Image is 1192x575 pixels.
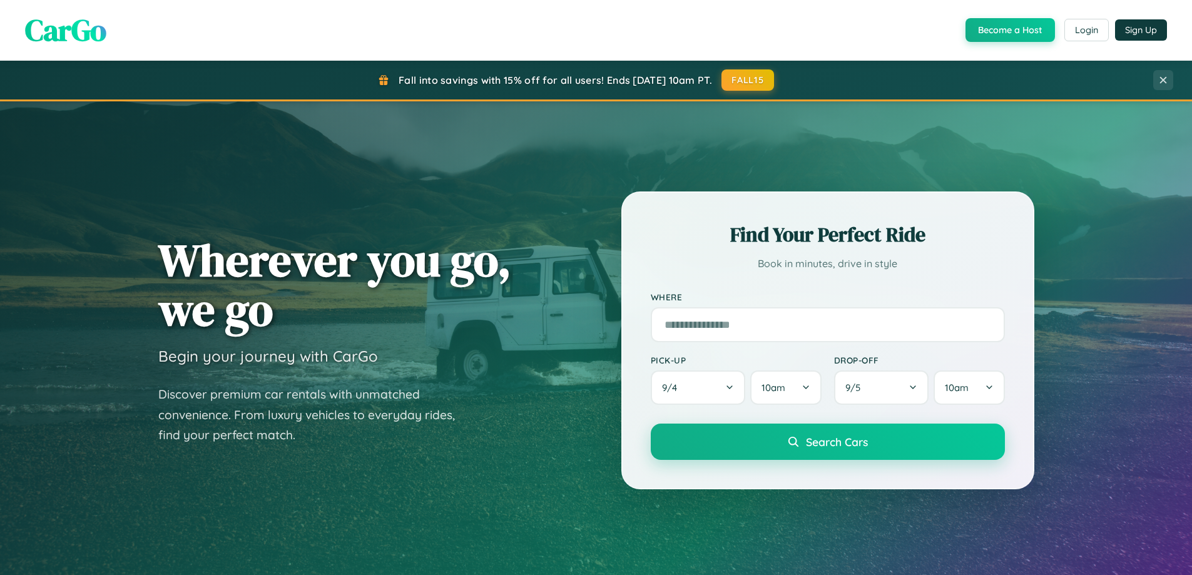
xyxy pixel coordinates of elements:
[158,347,378,365] h3: Begin your journey with CarGo
[834,370,929,405] button: 9/5
[845,382,867,394] span: 9 / 5
[158,384,471,445] p: Discover premium car rentals with unmatched convenience. From luxury vehicles to everyday rides, ...
[721,69,774,91] button: FALL15
[1064,19,1109,41] button: Login
[806,435,868,449] span: Search Cars
[1115,19,1167,41] button: Sign Up
[158,235,511,334] h1: Wherever you go, we go
[399,74,712,86] span: Fall into savings with 15% off for all users! Ends [DATE] 10am PT.
[662,382,683,394] span: 9 / 4
[651,370,746,405] button: 9/4
[25,9,106,51] span: CarGo
[651,355,822,365] label: Pick-up
[762,382,785,394] span: 10am
[945,382,969,394] span: 10am
[651,292,1005,302] label: Where
[651,424,1005,460] button: Search Cars
[651,255,1005,273] p: Book in minutes, drive in style
[651,221,1005,248] h2: Find Your Perfect Ride
[934,370,1004,405] button: 10am
[750,370,821,405] button: 10am
[965,18,1055,42] button: Become a Host
[834,355,1005,365] label: Drop-off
